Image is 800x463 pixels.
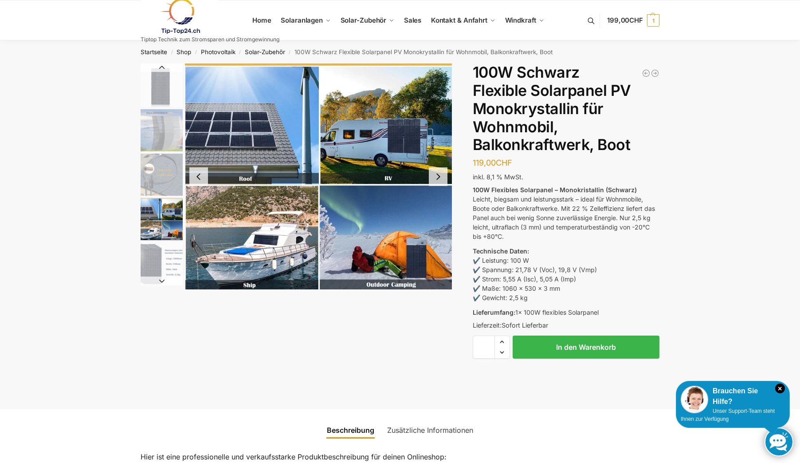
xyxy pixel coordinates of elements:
[201,48,235,55] a: Photovoltaik
[138,108,183,152] li: 2 / 5
[496,158,512,167] span: CHF
[647,14,659,27] span: 1
[285,49,294,56] span: /
[322,419,380,441] a: Beschreibung
[277,0,334,40] a: Solaranlagen
[642,69,651,78] a: Halterung für 1 Photovoltaik Modul verstellbar Schwarz
[235,49,245,56] span: /
[495,336,510,348] span: Increase quantity
[141,48,167,55] a: Startseite
[167,49,176,56] span: /
[473,308,659,317] p: 1x 100W flexibles Solarpanel
[681,386,785,407] div: Brauchen Sie Hilfe?
[473,309,515,316] strong: Lieferumfang:
[189,167,208,186] button: Previous slide
[138,152,183,197] li: 3 / 5
[404,16,422,24] span: Sales
[629,16,643,24] span: CHF
[473,173,523,181] span: inkl. 8,1 % MwSt.
[431,16,487,24] span: Kontakt & Anfahrt
[651,69,659,78] a: NEP600 Mikrowechselrichter 600W
[471,364,661,389] iframe: Sicherer Rahmen für schnelle Bezahlvorgänge
[138,241,183,285] li: 5 / 5
[185,63,452,289] li: 4 / 5
[141,198,183,240] img: 100watt flexibles solarmodul-2
[382,419,478,441] a: Zusätzliche Informationen
[141,63,183,107] img: 100watt flexibles solarmodul-vorne
[429,167,447,186] button: Next slide
[473,246,659,302] p: ✔️ Leistung: 100 W ✔️ Spannung: 21,78 V (Voc), 19,8 V (Vmp) ✔️ Strom: 5,55 A (Isc), 5,05 A (Imp) ...
[473,186,637,194] strong: 100W Flexibles Solarpanel – Monokristallin (Schwarz)
[191,49,200,56] span: /
[681,386,708,413] img: Customer service
[176,48,191,55] a: Shop
[185,63,452,289] img: 100watt flexibles solarmodul-2
[125,40,675,63] nav: Breadcrumb
[473,63,659,154] h1: 100W Schwarz Flexible Solarpanel PV Monokrystallin für Wohnmobil, Balkonkraftwerk, Boot
[473,336,495,359] input: Produktmenge
[473,158,512,167] bdi: 119,00
[400,0,425,40] a: Sales
[141,63,183,72] button: Previous slide
[502,321,548,329] span: Sofort Lieferbar
[138,197,183,241] li: 4 / 5
[505,16,536,24] span: Windkraft
[607,7,659,34] a: 199,00CHF 1
[473,321,548,329] span: Lieferzeit:
[341,16,387,24] span: Solar-Zubehör
[141,154,183,196] img: 100watt flexibles solarmodul-hinten
[513,336,659,359] button: In den Warenkorb
[141,451,659,463] p: Hier ist eine professionelle und verkaufsstarke Produktbeschreibung für deinen Onlineshop:
[138,63,183,108] li: 1 / 5
[775,384,785,393] i: Schließen
[141,242,183,285] img: 100 watt flexibles solarmodul
[473,185,659,241] p: Leicht, biegsam und leistungsstark – ideal für Wohnmobile, Boote oder Balkonkraftwerke. Mit 22 % ...
[281,16,323,24] span: Solaranlagen
[495,347,510,358] span: Reduce quantity
[245,48,285,55] a: Solar-Zubehör
[427,0,499,40] a: Kontakt & Anfahrt
[141,277,183,285] button: Next slide
[681,408,775,422] span: Unser Support-Team steht Ihnen zur Verfügung
[337,0,398,40] a: Solar-Zubehör
[141,37,279,42] p: Tiptop Technik zum Stromsparen und Stromgewinnung
[141,109,183,151] img: 100watt flexibles solarmodul-daten
[607,16,643,24] span: 199,00
[501,0,548,40] a: Windkraft
[473,247,529,255] strong: Technische Daten:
